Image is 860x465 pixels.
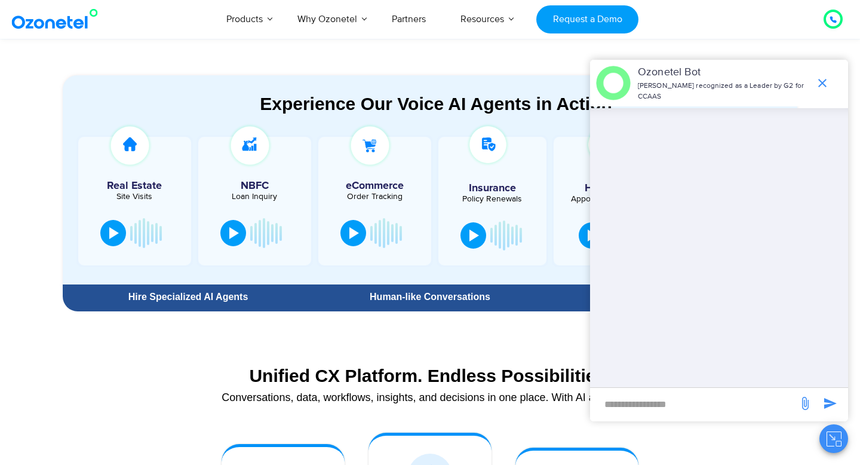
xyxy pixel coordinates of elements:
div: Conversations, data, workflows, insights, and decisions in one place. With AI at its core! [69,392,791,403]
div: Order Tracking [324,192,425,201]
div: Site Visits [84,192,185,201]
div: Experience Our Voice AI Agents in Action [75,93,797,114]
div: Loan Inquiry [204,192,305,201]
div: Human-like Conversations [314,292,546,302]
div: Policy Renewals [444,195,541,203]
h5: Real Estate [84,181,185,191]
div: Hire Specialized AI Agents [69,292,308,302]
p: [PERSON_NAME] recognized as a Leader by G2 for CCAAS [638,81,809,102]
span: send message [793,391,817,415]
h5: eCommerce [324,181,425,191]
h5: NBFC [204,181,305,191]
h5: Healthcare [563,183,659,194]
button: Close chat [819,424,848,453]
div: Appointment Booking [563,195,659,203]
img: header [596,66,631,100]
span: send message [818,391,842,415]
div: Unified CX Platform. Endless Possibilities. [69,365,791,386]
p: Ozonetel Bot [638,65,809,81]
div: 24 Vernacular Languages [558,292,791,302]
div: new-msg-input [596,394,792,415]
span: end chat or minimize [810,71,834,95]
h5: Insurance [444,183,541,194]
a: Request a Demo [536,5,638,33]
